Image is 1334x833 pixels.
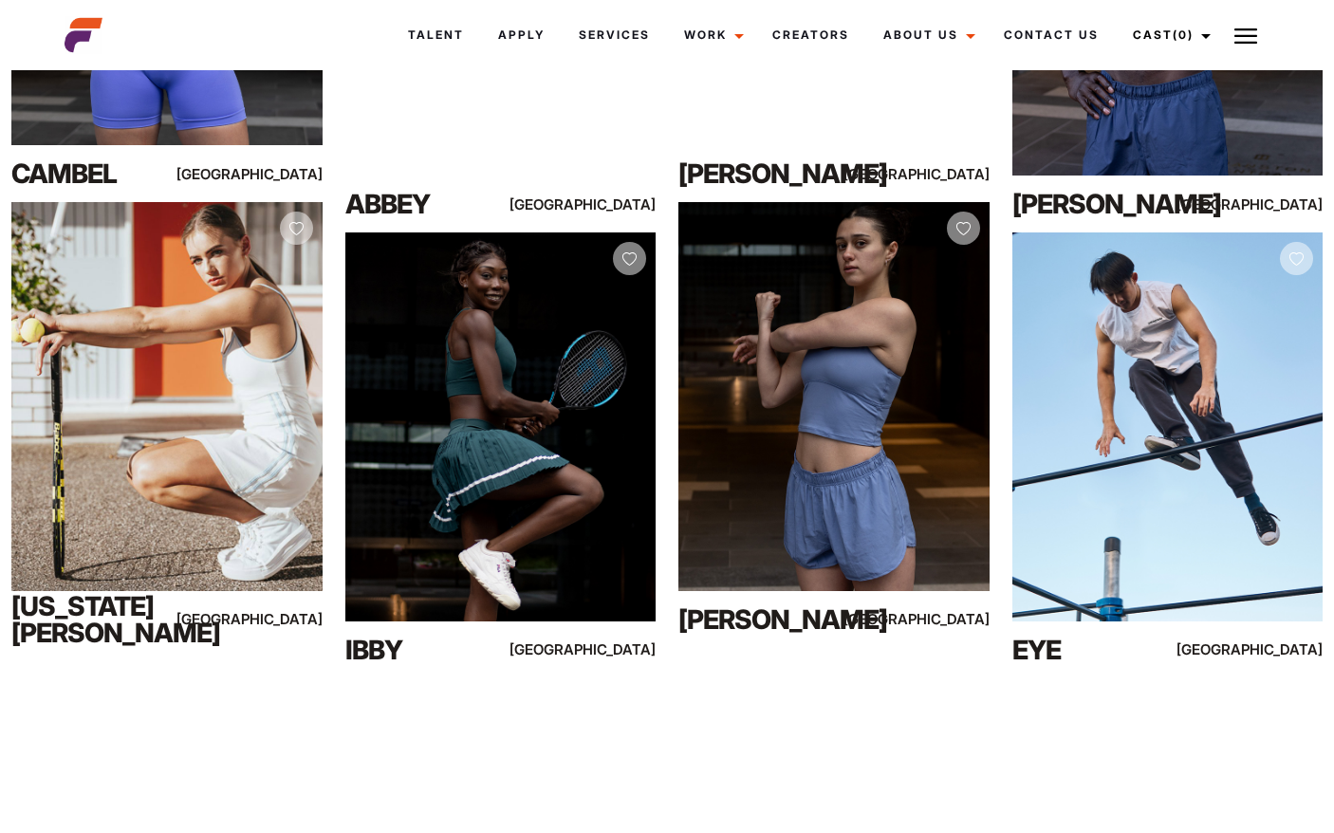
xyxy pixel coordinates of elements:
img: Burger icon [1234,25,1257,47]
img: cropped-aefm-brand-fav-22-square.png [65,16,102,54]
a: Creators [755,9,866,61]
a: Services [562,9,667,61]
div: Cambel [11,155,198,193]
div: [GEOGRAPHIC_DATA] [896,607,989,631]
div: [GEOGRAPHIC_DATA] [563,193,656,216]
div: [GEOGRAPHIC_DATA] [229,607,322,631]
div: Abbey [345,185,532,223]
div: [GEOGRAPHIC_DATA] [229,162,322,186]
a: Contact Us [987,9,1116,61]
div: [GEOGRAPHIC_DATA] [896,162,989,186]
div: Ibby [345,631,532,669]
div: [GEOGRAPHIC_DATA] [1230,193,1323,216]
a: Talent [391,9,481,61]
a: Apply [481,9,562,61]
a: About Us [866,9,987,61]
div: [PERSON_NAME] [678,155,865,193]
div: [GEOGRAPHIC_DATA] [1230,638,1323,661]
a: Cast(0) [1116,9,1222,61]
div: [PERSON_NAME] [678,601,865,639]
div: [GEOGRAPHIC_DATA] [563,638,656,661]
div: [PERSON_NAME] [1012,185,1199,223]
a: Work [667,9,755,61]
div: [US_STATE][PERSON_NAME] [11,601,198,639]
div: Eye [1012,631,1199,669]
span: (0) [1173,28,1194,42]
